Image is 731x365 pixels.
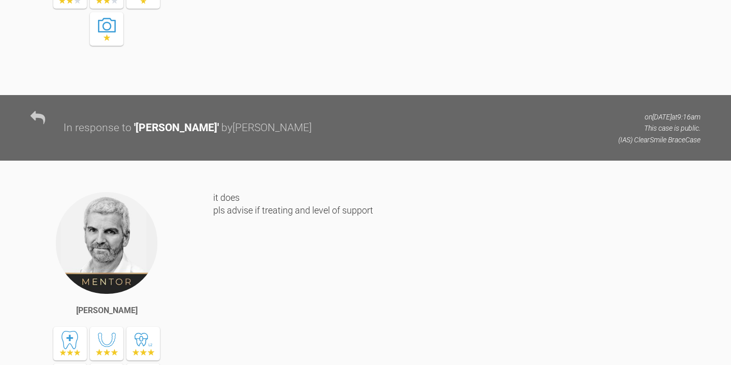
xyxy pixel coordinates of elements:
[221,119,312,137] div: by [PERSON_NAME]
[618,134,701,145] p: (IAS) ClearSmile Brace Case
[618,111,701,123] p: on [DATE] at 9:16am
[618,123,701,134] p: This case is public.
[134,119,219,137] div: ' [PERSON_NAME] '
[63,119,131,137] div: In response to
[55,191,158,295] img: Ross Hobson
[76,304,138,317] div: [PERSON_NAME]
